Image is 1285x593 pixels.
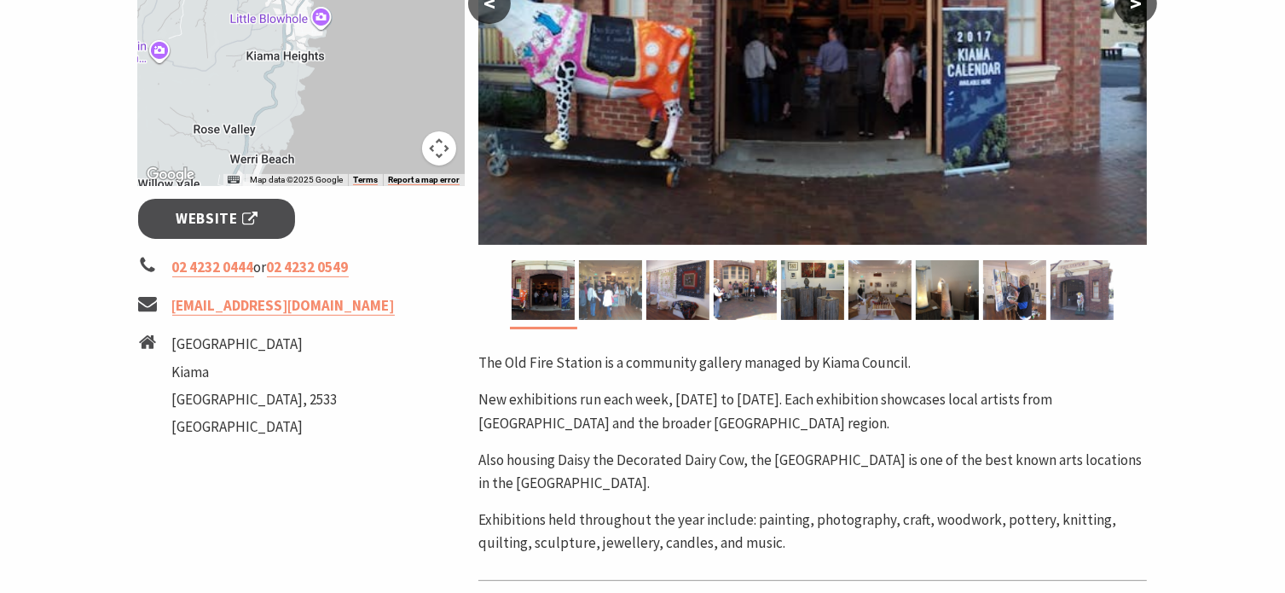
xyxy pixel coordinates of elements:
[916,260,979,320] img: Felting exhibition
[172,416,338,439] li: [GEOGRAPHIC_DATA]
[172,361,338,384] li: Kiama
[478,449,1147,495] p: Also housing Daisy the Decorated Dairy Cow, the [GEOGRAPHIC_DATA] is one of the best known arts l...
[138,199,296,239] a: Website
[267,258,349,277] a: 02 4232 0549
[478,352,1147,375] p: The Old Fire Station is a community gallery managed by Kiama Council.
[172,333,338,356] li: [GEOGRAPHIC_DATA]
[142,164,199,186] img: Google
[848,260,912,320] img: Woodcarving Exhibition
[1051,260,1114,320] img: Daisy sculpture outside the old fire station
[422,131,456,166] button: Map camera controls
[714,260,777,320] img: Buskers
[228,174,240,186] button: Keyboard shortcuts
[781,260,844,320] img: Visual Arts Exhibition
[478,388,1147,434] p: New exhibitions run each week, [DATE] to [DATE]. Each exhibition showcases local artists from [GE...
[983,260,1046,320] img: Artist painting
[250,175,343,184] span: Map data ©2025 Google
[172,296,395,316] a: [EMAIL_ADDRESS][DOMAIN_NAME]
[353,175,378,185] a: Terms (opens in new tab)
[579,260,642,320] img: Photgraphy exhibition inside the Old Fire Station, people viewing photographs
[478,509,1147,555] p: Exhibitions held throughout the year include: painting, photography, craft, woodwork, pottery, kn...
[138,256,466,279] li: or
[142,164,199,186] a: Open this area in Google Maps (opens a new window)
[172,388,338,411] li: [GEOGRAPHIC_DATA], 2533
[172,258,254,277] a: 02 4232 0444
[512,260,575,320] img: The front of the old fire station
[646,260,709,320] img: Quilts displayed on the wall
[176,207,258,230] span: Website
[388,175,460,185] a: Report a map error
